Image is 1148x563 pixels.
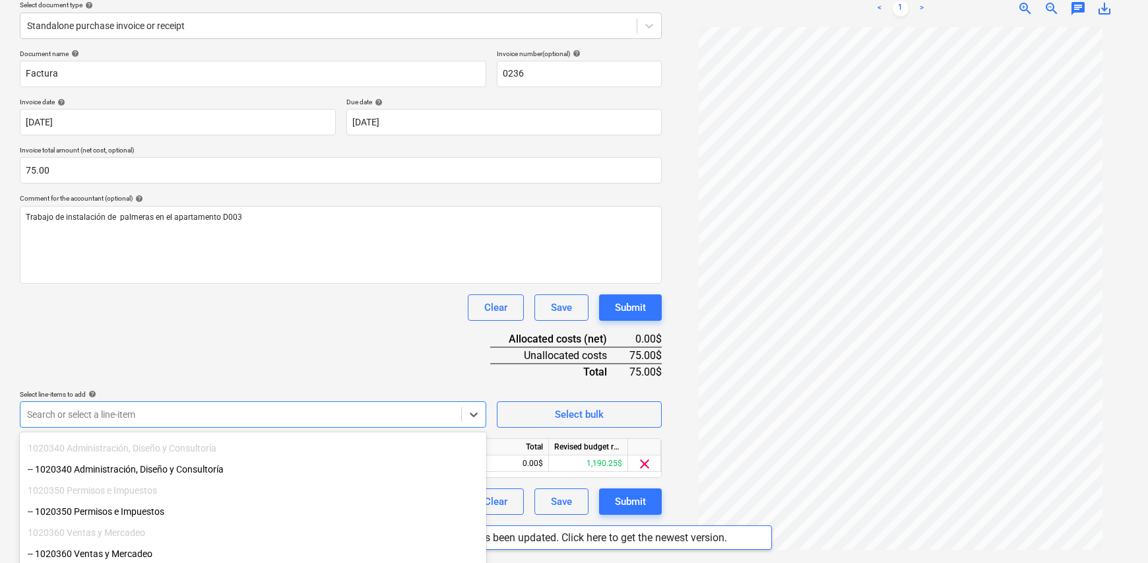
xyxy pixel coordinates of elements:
div: 1020350 Permisos e Impuestos [20,480,486,501]
input: Due date not specified [346,109,662,135]
div: Invoice number (optional) [497,50,662,58]
div: Unallocated costs [490,347,627,364]
button: Clear [468,294,524,321]
span: help [69,50,79,57]
input: Invoice number [497,61,662,87]
p: Invoice total amount (net cost, optional) [20,146,662,157]
div: Due date [346,98,662,106]
div: Save [551,493,572,510]
iframe: Chat Widget [1082,500,1148,563]
span: help [82,1,93,9]
div: -- 1020350 Permisos e Impuestos [20,501,486,522]
div: Clear [484,493,507,510]
span: clear [637,456,653,472]
div: Widget de chat [1082,500,1148,563]
button: Submit [599,488,662,515]
div: Total [490,364,627,380]
div: 0.00$ [628,331,662,347]
button: Submit [599,294,662,321]
div: Revised budget remaining [549,439,628,455]
div: 1020360 Ventas y Mercadeo [20,522,486,543]
span: Trabajo de instalación de palmeras en el apartamento D003 [26,213,242,222]
div: 1020340 Administración, Diseño y Consultoría [20,438,486,459]
div: Clear [484,299,507,316]
div: Select document type [20,1,662,9]
div: Document name [20,50,486,58]
div: Select line-items to add [20,390,486,399]
div: -- 1020340 Administración, Diseño y Consultoría [20,459,486,480]
div: 0.00$ [470,455,549,472]
input: Invoice date not specified [20,109,336,135]
div: Total [470,439,549,455]
input: Document name [20,61,486,87]
span: help [55,98,65,106]
button: Select bulk [497,401,662,428]
div: 1,190.25$ [549,455,628,472]
span: help [570,50,581,57]
button: Save [534,488,589,515]
div: Submit [615,299,646,316]
div: Planyard app has been updated. Click here to get the newest version. [408,531,727,544]
div: Allocated costs (net) [490,331,627,347]
button: Clear [468,488,524,515]
div: 75.00$ [628,364,662,380]
div: Submit [615,493,646,510]
span: help [86,390,96,398]
div: Save [551,299,572,316]
div: Comment for the accountant (optional) [20,194,662,203]
button: Save [534,294,589,321]
div: Invoice date [20,98,336,106]
div: Select bulk [555,406,604,423]
span: help [133,195,143,203]
input: Invoice total amount (net cost, optional) [20,157,662,183]
span: help [372,98,383,106]
div: 75.00$ [628,347,662,364]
